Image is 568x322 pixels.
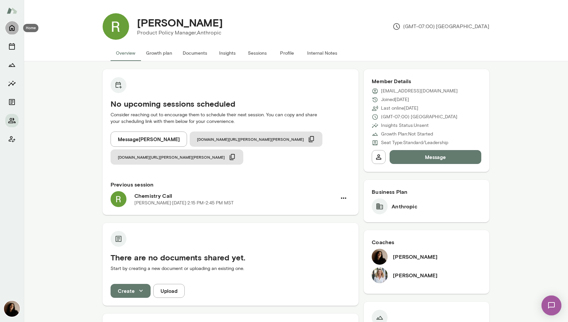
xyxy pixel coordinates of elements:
h5: No upcoming sessions scheduled [111,98,351,109]
h6: [PERSON_NAME] [393,271,438,279]
h4: [PERSON_NAME] [137,16,223,29]
img: Jennifer Palazzo [372,267,388,283]
button: Internal Notes [302,45,343,61]
p: Consider reaching out to encourage them to schedule their next session. You can copy and share yo... [111,112,351,125]
button: Client app [5,133,19,146]
h6: [PERSON_NAME] [393,253,438,261]
h6: Previous session [111,181,351,188]
p: Growth Plan: Not Started [381,131,433,137]
button: Sessions [5,40,19,53]
button: [DOMAIN_NAME][URL][PERSON_NAME][PERSON_NAME] [190,132,322,147]
h6: Business Plan [372,188,481,196]
img: Mento [7,4,17,17]
h6: Member Details [372,77,481,85]
button: Profile [272,45,302,61]
p: [EMAIL_ADDRESS][DOMAIN_NAME] [381,88,458,94]
span: [DOMAIN_NAME][URL][PERSON_NAME][PERSON_NAME] [118,154,225,160]
button: Growth plan [141,45,177,61]
p: (GMT-07:00) [GEOGRAPHIC_DATA] [381,114,457,120]
button: Growth Plan [5,58,19,72]
p: Insights Status: Unsent [381,122,429,129]
button: Upload [153,284,185,298]
p: [PERSON_NAME] · [DATE] · 2:15 PM-2:45 PM MST [134,200,234,206]
p: (GMT-07:00) [GEOGRAPHIC_DATA] [393,23,489,30]
button: Documents [5,95,19,109]
img: Ryn Linthicum [103,13,129,40]
button: Documents [177,45,213,61]
button: Members [5,114,19,127]
button: Message [390,150,481,164]
button: Home [5,21,19,34]
div: Home [23,24,38,32]
h6: Coaches [372,238,481,246]
p: Product Policy Manager, Anthropic [137,29,223,37]
img: Fiona Nodar [4,301,20,317]
button: [DOMAIN_NAME][URL][PERSON_NAME][PERSON_NAME] [111,149,243,165]
p: Seat Type: Standard/Leadership [381,139,448,146]
button: Insights [213,45,242,61]
button: Insights [5,77,19,90]
p: Last online [DATE] [381,105,418,112]
h5: There are no documents shared yet. [111,252,351,263]
button: Overview [111,45,141,61]
button: Sessions [242,45,272,61]
h6: Chemistry Call [134,192,337,200]
span: [DOMAIN_NAME][URL][PERSON_NAME][PERSON_NAME] [197,136,304,142]
button: Create [111,284,151,298]
button: Message[PERSON_NAME] [111,132,187,147]
img: Fiona Nodar [372,249,388,265]
p: Start by creating a new document or uploading an existing one. [111,265,351,272]
p: Joined [DATE] [381,96,409,103]
h6: Anthropic [392,202,417,210]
